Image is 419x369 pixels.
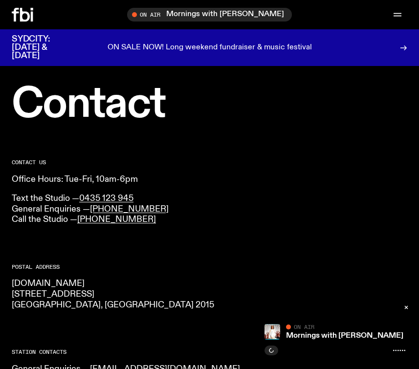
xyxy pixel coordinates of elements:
a: Mornings with [PERSON_NAME] [286,332,403,340]
h2: CONTACT US [12,160,407,165]
p: ON SALE NOW! Long weekend fundraiser & music festival [108,43,312,52]
a: 0435 123 945 [79,194,133,203]
a: [PHONE_NUMBER] [90,205,169,214]
p: Office Hours: Tue-Fri, 10am-6pm [12,174,407,185]
h2: Station Contacts [12,349,407,355]
span: On Air [294,324,314,330]
h2: Postal Address [12,264,407,270]
p: [DOMAIN_NAME] [STREET_ADDRESS] [GEOGRAPHIC_DATA], [GEOGRAPHIC_DATA] 2015 [12,279,407,310]
a: [PHONE_NUMBER] [77,215,156,224]
h1: Contact [12,85,407,125]
button: On AirMornings with [PERSON_NAME] [127,8,292,22]
p: Text the Studio — General Enquiries — Call the Studio — [12,194,407,225]
h3: SYDCITY: [DATE] & [DATE] [12,35,74,60]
